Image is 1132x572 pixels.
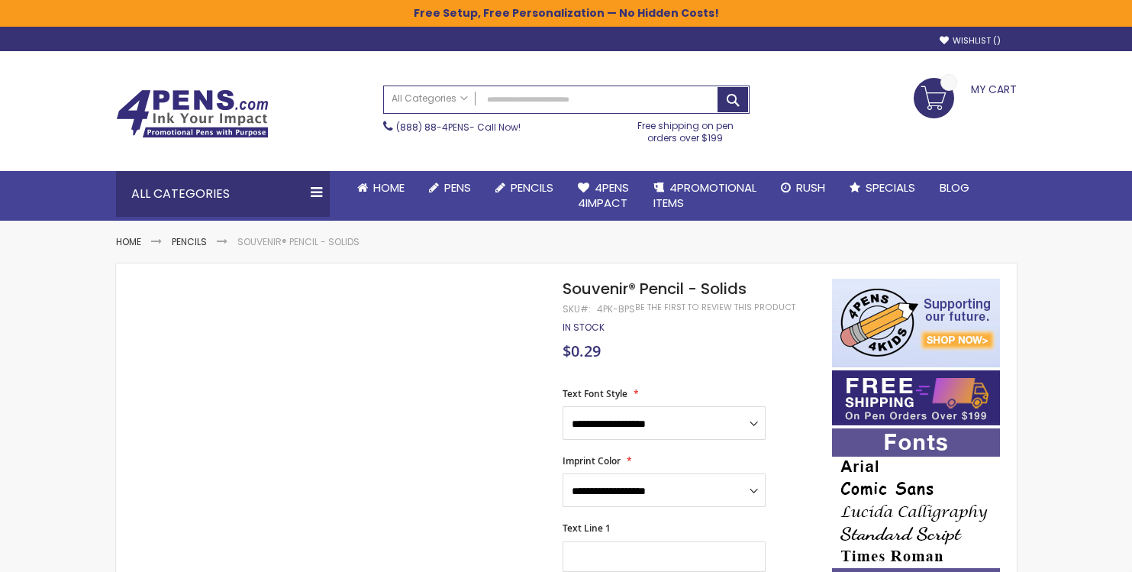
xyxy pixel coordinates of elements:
a: Rush [769,171,837,205]
div: Free shipping on pen orders over $199 [621,114,750,144]
a: All Categories [384,86,476,111]
span: Text Font Style [563,387,627,400]
span: 4Pens 4impact [578,179,629,211]
div: Availability [563,322,605,334]
a: (888) 88-4PENS [396,121,469,134]
div: 4PK-BPS [597,303,635,315]
a: Pens [417,171,483,205]
span: Souvenir® Pencil - Solids [563,278,747,299]
span: Imprint Color [563,454,621,467]
a: Be the first to review this product [635,302,795,313]
a: Home [345,171,417,205]
span: Text Line 1 [563,522,611,535]
a: 4PROMOTIONALITEMS [641,171,769,221]
span: $0.29 [563,341,601,361]
img: 4Pens Custom Pens and Promotional Products [116,89,269,138]
a: Home [116,235,141,248]
a: Wishlist [940,35,1001,47]
div: All Categories [116,171,330,217]
a: Blog [927,171,982,205]
span: - Call Now! [396,121,521,134]
span: Specials [866,179,915,196]
a: Pencils [172,235,207,248]
a: Pencils [483,171,566,205]
span: 4PROMOTIONAL ITEMS [653,179,756,211]
span: All Categories [392,92,468,105]
span: In stock [563,321,605,334]
span: Pens [444,179,471,196]
span: Pencils [511,179,553,196]
strong: SKU [563,302,591,315]
span: Rush [796,179,825,196]
img: Free shipping on orders over $199 [832,370,1000,425]
img: 4pens 4 kids [832,279,1000,367]
a: Specials [837,171,927,205]
a: 4Pens4impact [566,171,641,221]
span: Home [373,179,405,196]
span: Blog [940,179,969,196]
li: Souvenir® Pencil - Solids [237,236,360,248]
